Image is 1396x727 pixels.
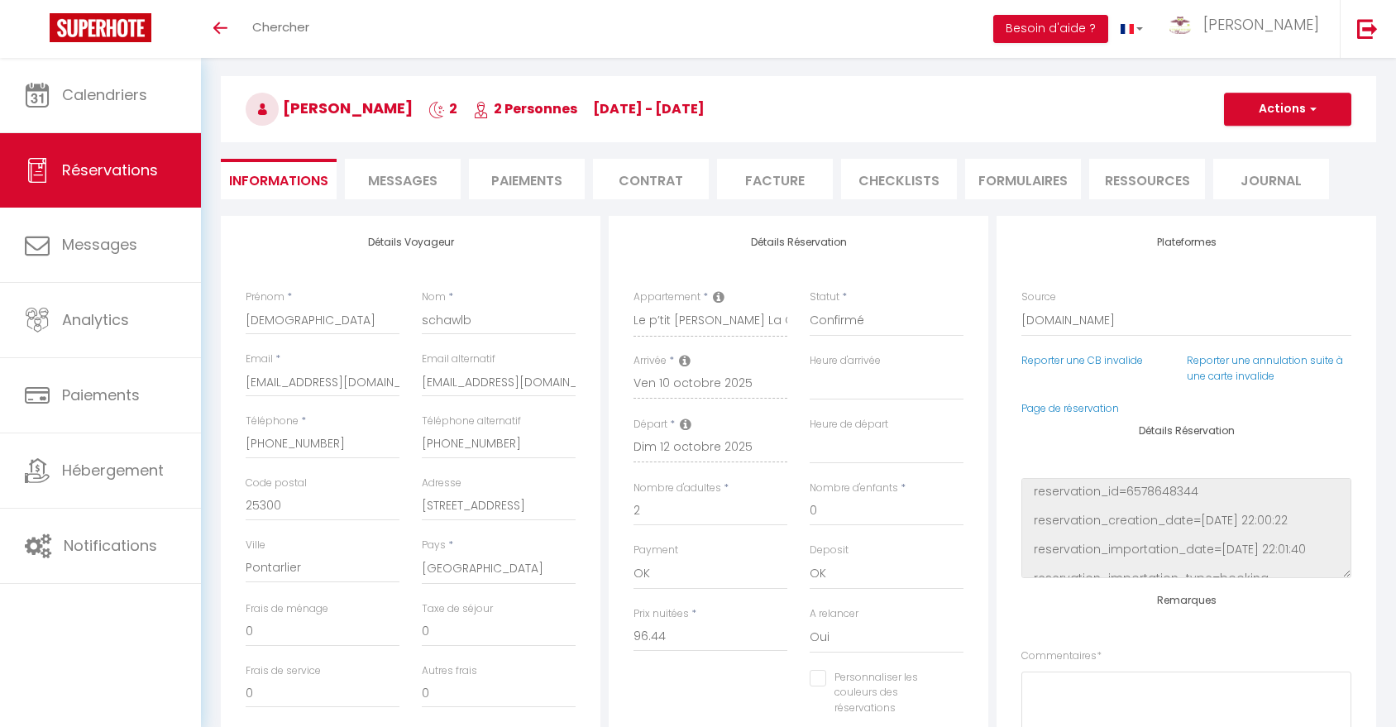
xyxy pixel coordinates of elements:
span: Messages [62,234,137,255]
span: Analytics [62,309,129,330]
label: Pays [422,538,446,553]
label: Nom [422,289,446,305]
label: Prix nuitées [633,606,689,622]
label: Payment [633,543,678,558]
a: Reporter une CB invalide [1021,353,1143,367]
span: [PERSON_NAME] [1203,14,1319,35]
img: Super Booking [50,13,151,42]
label: Code postal [246,476,307,491]
label: Nombre d'adultes [633,481,721,496]
span: Notifications [64,535,157,556]
li: FORMULAIRES [965,159,1081,199]
span: Messages [368,171,437,190]
label: Départ [633,417,667,433]
li: Journal [1213,159,1329,199]
li: Paiements [469,159,585,199]
h4: Détails Réservation [1021,425,1351,437]
label: Appartement [633,289,700,305]
span: Réservations [62,160,158,180]
li: Informations [221,159,337,199]
span: 2 [428,99,457,118]
label: Frais de ménage [246,601,328,617]
h4: Plateformes [1021,237,1351,248]
h4: Détails Voyageur [246,237,576,248]
label: Source [1021,289,1056,305]
label: Prénom [246,289,284,305]
label: Nombre d'enfants [810,481,898,496]
span: Hébergement [62,460,164,481]
label: Adresse [422,476,461,491]
label: Heure de départ [810,417,888,433]
label: Ville [246,538,265,553]
a: Page de réservation [1021,401,1119,415]
label: Email [246,352,273,367]
span: Chercher [252,18,309,36]
h4: Détails Réservation [633,237,963,248]
label: Autres frais [422,663,477,679]
label: Téléphone alternatif [422,414,521,429]
h4: Remarques [1021,595,1351,606]
label: Taxe de séjour [422,601,493,617]
label: Commentaires [1021,648,1102,664]
label: Arrivée [633,353,667,369]
label: A relancer [810,606,858,622]
img: logout [1357,18,1378,39]
img: ... [1168,17,1193,34]
span: [DATE] - [DATE] [593,99,705,118]
label: Deposit [810,543,849,558]
span: Paiements [62,385,140,405]
span: Calendriers [62,84,147,105]
label: Heure d'arrivée [810,353,881,369]
label: Email alternatif [422,352,495,367]
button: Besoin d'aide ? [993,15,1108,43]
li: Contrat [593,159,709,199]
a: Reporter une annulation suite à une carte invalide [1187,353,1343,383]
li: Facture [717,159,833,199]
span: 2 Personnes [473,99,577,118]
label: Personnaliser les couleurs des réservations [826,670,943,717]
label: Frais de service [246,663,321,679]
label: Téléphone [246,414,299,429]
li: Ressources [1089,159,1205,199]
button: Actions [1224,93,1351,126]
label: Statut [810,289,839,305]
li: CHECKLISTS [841,159,957,199]
span: [PERSON_NAME] [246,98,413,118]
